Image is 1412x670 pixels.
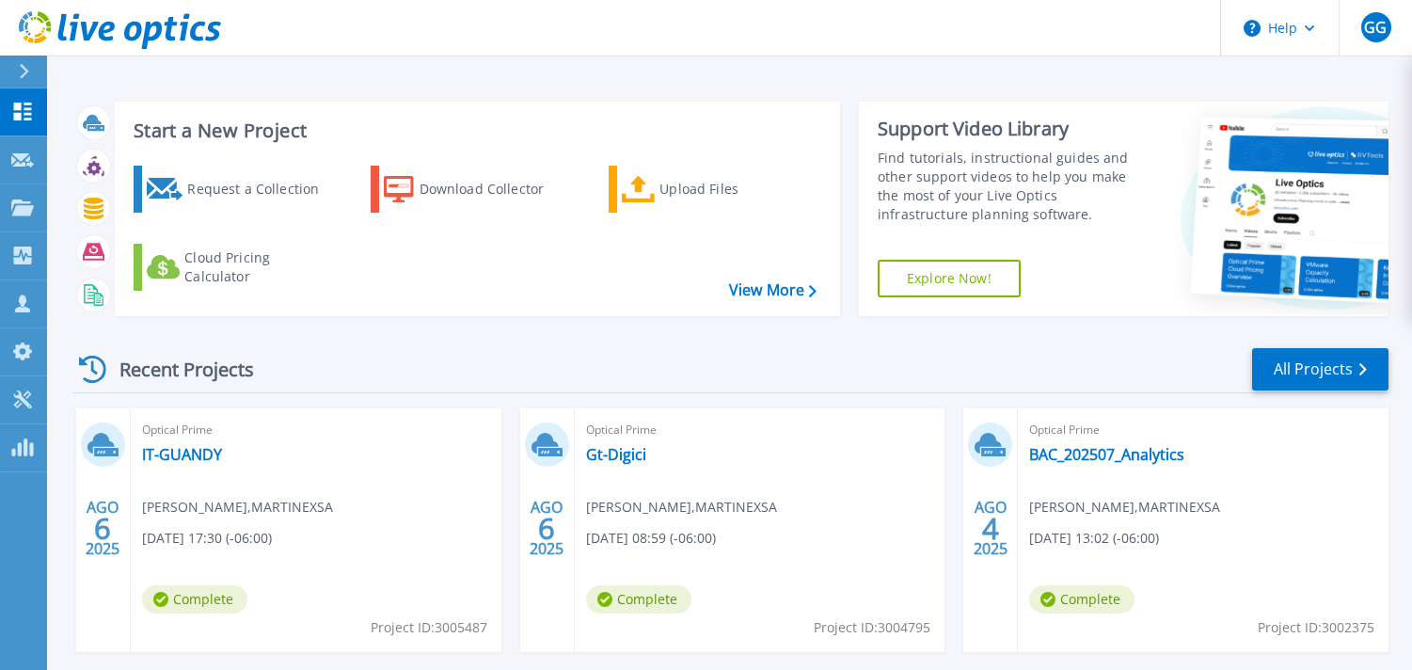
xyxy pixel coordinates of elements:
[142,528,272,549] span: [DATE] 17:30 (-06:00)
[729,281,817,299] a: View More
[1029,420,1377,440] span: Optical Prime
[1252,348,1388,391] a: All Projects
[184,248,335,286] div: Cloud Pricing Calculator
[187,170,338,208] div: Request a Collection
[371,617,487,638] span: Project ID: 3005487
[371,166,580,213] a: Download Collector
[586,585,691,614] span: Complete
[586,497,777,518] span: [PERSON_NAME] , MARTINEXSA
[538,520,555,536] span: 6
[659,170,810,208] div: Upload Files
[420,170,570,208] div: Download Collector
[85,494,120,563] div: AGO 2025
[1364,20,1387,35] span: GG
[134,244,343,291] a: Cloud Pricing Calculator
[72,346,279,392] div: Recent Projects
[1258,617,1374,638] span: Project ID: 3002375
[142,420,490,440] span: Optical Prime
[94,520,111,536] span: 6
[134,166,343,213] a: Request a Collection
[529,494,564,563] div: AGO 2025
[1029,585,1134,614] span: Complete
[878,117,1143,141] div: Support Video Library
[1029,528,1159,549] span: [DATE] 13:02 (-06:00)
[142,497,333,518] span: [PERSON_NAME] , MARTINEXSA
[134,120,816,141] h3: Start a New Project
[586,528,716,549] span: [DATE] 08:59 (-06:00)
[142,585,247,614] span: Complete
[973,494,1008,563] div: AGO 2025
[878,260,1021,297] a: Explore Now!
[142,445,222,464] a: IT-GUANDY
[878,149,1143,224] div: Find tutorials, instructional guides and other support videos to help you make the most of your L...
[586,445,646,464] a: Gt-Digici
[586,420,934,440] span: Optical Prime
[1029,497,1220,518] span: [PERSON_NAME] , MARTINEXSA
[982,520,999,536] span: 4
[1029,445,1184,464] a: BAC_202507_Analytics
[609,166,818,213] a: Upload Files
[814,617,930,638] span: Project ID: 3004795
